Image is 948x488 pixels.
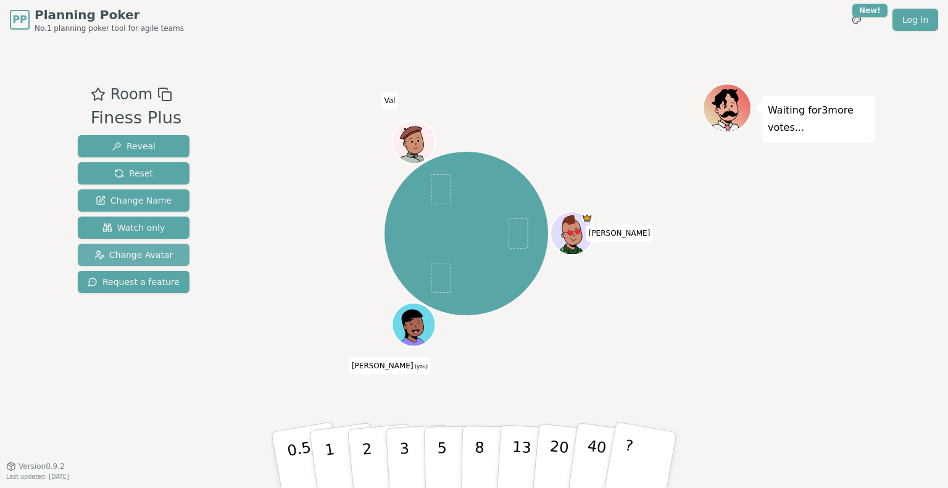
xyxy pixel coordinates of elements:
span: Click to change your name [586,225,654,242]
a: Log in [892,9,938,31]
span: PP [12,12,27,27]
div: New! [852,4,888,17]
button: Watch only [78,217,189,239]
span: Reveal [112,140,156,152]
span: Click to change your name [381,92,398,109]
span: Room [110,83,152,105]
button: Reveal [78,135,189,157]
div: Finess Plus [91,105,182,131]
button: Add as favourite [91,83,106,105]
span: christelle is the host [581,213,592,224]
button: Request a feature [78,271,189,293]
button: Reset [78,162,189,184]
span: (you) [414,364,428,370]
span: No.1 planning poker tool for agile teams [35,23,184,33]
span: Reset [114,167,153,180]
button: Click to change your avatar [393,304,434,345]
button: Change Name [78,189,189,212]
span: Click to change your name [349,357,431,374]
span: Watch only [102,221,165,234]
span: Change Name [96,194,172,207]
span: Last updated: [DATE] [6,473,69,480]
button: Change Avatar [78,244,189,266]
a: PPPlanning PokerNo.1 planning poker tool for agile teams [10,6,184,33]
span: Version 0.9.2 [19,461,65,471]
span: Request a feature [88,276,180,288]
p: Waiting for 3 more votes... [768,102,869,136]
span: Change Avatar [94,249,173,261]
span: Planning Poker [35,6,184,23]
button: New! [846,9,868,31]
button: Version0.9.2 [6,461,65,471]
